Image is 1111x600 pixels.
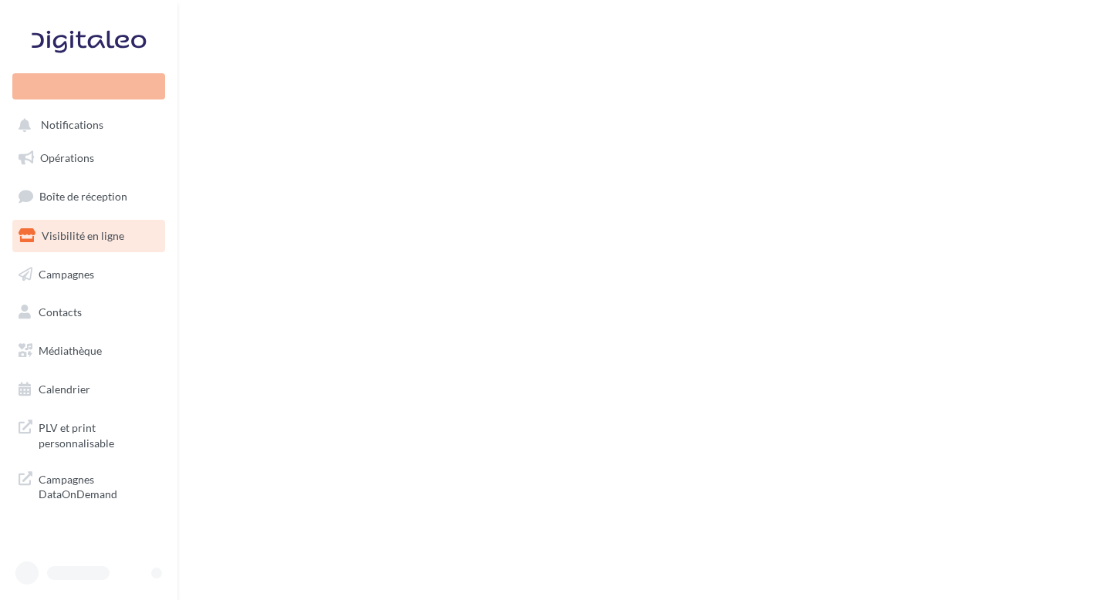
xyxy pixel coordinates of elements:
[9,220,168,252] a: Visibilité en ligne
[9,411,168,457] a: PLV et print personnalisable
[9,180,168,213] a: Boîte de réception
[42,229,124,242] span: Visibilité en ligne
[9,463,168,508] a: Campagnes DataOnDemand
[39,344,102,357] span: Médiathèque
[39,383,90,396] span: Calendrier
[9,296,168,329] a: Contacts
[41,119,103,132] span: Notifications
[12,73,165,99] div: Nouvelle campagne
[9,258,168,291] a: Campagnes
[39,469,159,502] span: Campagnes DataOnDemand
[9,373,168,406] a: Calendrier
[39,305,82,319] span: Contacts
[40,151,94,164] span: Opérations
[39,190,127,203] span: Boîte de réception
[39,417,159,450] span: PLV et print personnalisable
[9,142,168,174] a: Opérations
[9,335,168,367] a: Médiathèque
[39,267,94,280] span: Campagnes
